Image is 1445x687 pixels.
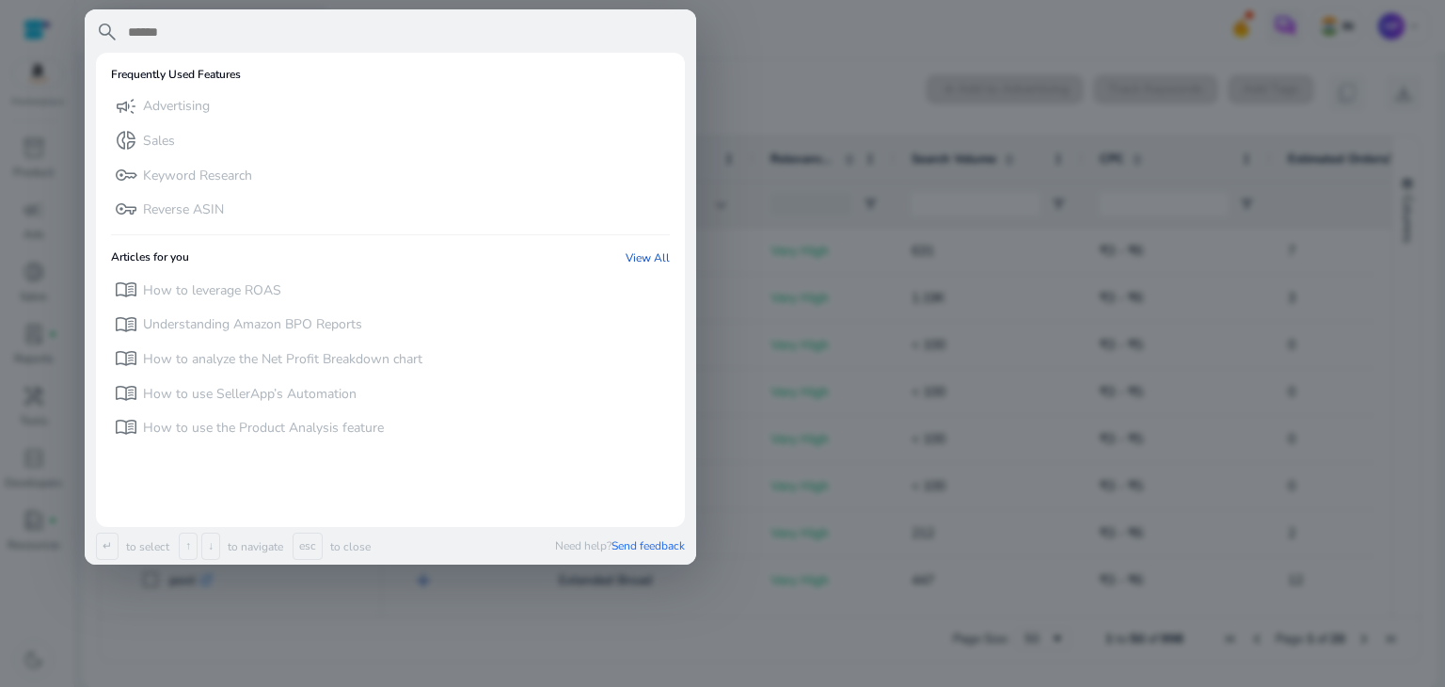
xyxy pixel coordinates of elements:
[111,250,189,265] h6: Articles for you
[143,350,422,369] p: How to analyze the Net Profit Breakdown chart
[179,533,198,560] span: ↑
[611,538,685,553] span: Send feedback
[122,539,169,554] p: to select
[115,416,137,439] span: menu_book
[143,200,224,219] p: Reverse ASIN
[555,538,685,553] p: Need help?
[143,132,175,151] p: Sales
[143,385,357,404] p: How to use SellerApp’s Automation
[293,533,323,560] span: esc
[143,167,252,185] p: Keyword Research
[143,419,384,438] p: How to use the Product Analysis feature
[96,21,119,43] span: search
[326,539,371,554] p: to close
[626,250,670,265] a: View All
[111,68,241,81] h6: Frequently Used Features
[115,129,137,152] span: donut_small
[115,347,137,370] span: menu_book
[96,533,119,560] span: ↵
[143,315,362,334] p: Understanding Amazon BPO Reports
[143,281,281,300] p: How to leverage ROAS
[115,313,137,336] span: menu_book
[115,279,137,301] span: menu_book
[115,198,137,220] span: vpn_key
[115,95,137,118] span: campaign
[224,539,283,554] p: to navigate
[143,97,210,116] p: Advertising
[201,533,220,560] span: ↓
[115,382,137,405] span: menu_book
[115,164,137,186] span: key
